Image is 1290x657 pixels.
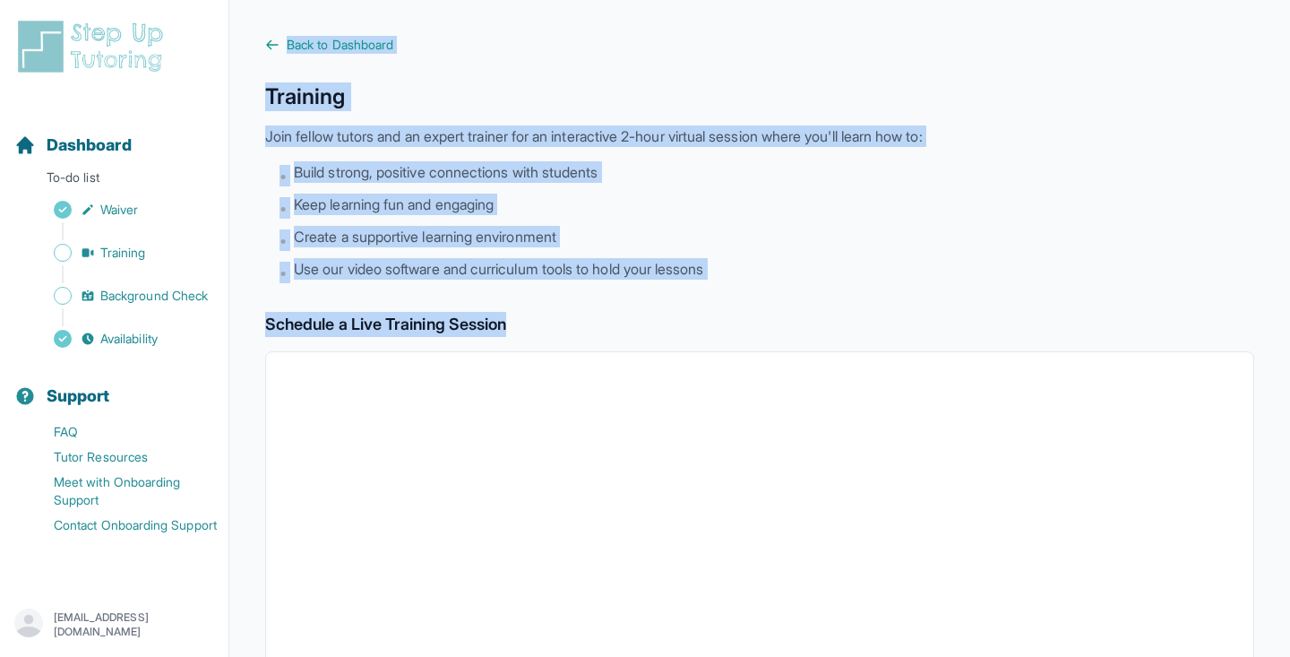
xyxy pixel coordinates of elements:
[279,165,287,186] span: •
[47,384,110,409] span: Support
[14,197,228,222] a: Waiver
[294,194,494,215] span: Keep learning fun and engaging
[7,169,221,194] p: To-do list
[265,125,1254,147] p: Join fellow tutors and an expert trainer for an interactive 2-hour virtual session where you'll l...
[294,161,598,183] span: Build strong, positive connections with students
[287,36,393,54] span: Back to Dashboard
[14,609,214,641] button: [EMAIL_ADDRESS][DOMAIN_NAME]
[14,283,228,308] a: Background Check
[100,330,158,348] span: Availability
[265,36,1254,54] a: Back to Dashboard
[100,287,208,305] span: Background Check
[14,445,228,470] a: Tutor Resources
[265,312,1254,337] h2: Schedule a Live Training Session
[100,244,146,262] span: Training
[54,610,214,639] p: [EMAIL_ADDRESS][DOMAIN_NAME]
[14,513,228,538] a: Contact Onboarding Support
[7,355,221,416] button: Support
[279,197,287,219] span: •
[294,258,703,280] span: Use our video software and curriculum tools to hold your lessons
[7,104,221,165] button: Dashboard
[14,419,228,445] a: FAQ
[279,229,287,251] span: •
[14,326,228,351] a: Availability
[14,240,228,265] a: Training
[14,470,228,513] a: Meet with Onboarding Support
[100,201,138,219] span: Waiver
[14,133,132,158] a: Dashboard
[47,133,132,158] span: Dashboard
[14,18,174,75] img: logo
[294,226,556,247] span: Create a supportive learning environment
[279,262,287,283] span: •
[265,82,1254,111] h1: Training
